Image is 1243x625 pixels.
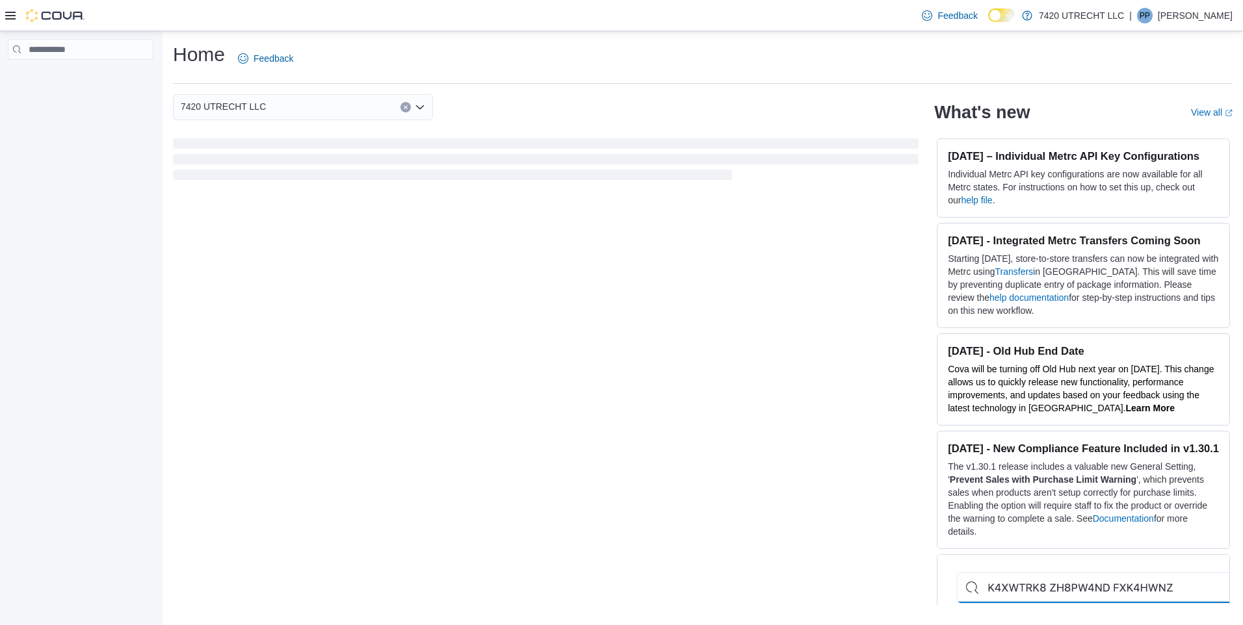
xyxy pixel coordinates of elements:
[917,3,982,29] a: Feedback
[1129,8,1132,23] p: |
[1039,8,1124,23] p: 7420 UTRECHT LLC
[934,102,1030,123] h2: What's new
[173,42,225,68] h1: Home
[937,9,977,22] span: Feedback
[995,266,1034,277] a: Transfers
[948,442,1219,455] h3: [DATE] - New Compliance Feature Included in v1.30.1
[948,460,1219,538] p: The v1.30.1 release includes a valuable new General Setting, ' ', which prevents sales when produ...
[948,252,1219,317] p: Starting [DATE], store-to-store transfers can now be integrated with Metrc using in [GEOGRAPHIC_D...
[948,149,1219,162] h3: [DATE] – Individual Metrc API Key Configurations
[233,45,298,71] a: Feedback
[1126,403,1175,413] a: Learn More
[989,292,1069,303] a: help documentation
[948,344,1219,357] h3: [DATE] - Old Hub End Date
[1137,8,1153,23] div: Parth Patel
[1191,107,1233,118] a: View allExternal link
[254,52,293,65] span: Feedback
[26,9,85,22] img: Cova
[400,102,411,112] button: Clear input
[988,8,1015,22] input: Dark Mode
[950,474,1136,485] strong: Prevent Sales with Purchase Limit Warning
[181,99,266,114] span: 7420 UTRECHT LLC
[415,102,425,112] button: Open list of options
[8,62,153,94] nav: Complex example
[961,195,992,205] a: help file
[1093,513,1154,524] a: Documentation
[1158,8,1233,23] p: [PERSON_NAME]
[948,168,1219,207] p: Individual Metrc API key configurations are now available for all Metrc states. For instructions ...
[1140,8,1150,23] span: PP
[173,141,919,183] span: Loading
[988,22,989,23] span: Dark Mode
[948,234,1219,247] h3: [DATE] - Integrated Metrc Transfers Coming Soon
[948,364,1214,413] span: Cova will be turning off Old Hub next year on [DATE]. This change allows us to quickly release ne...
[1225,109,1233,117] svg: External link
